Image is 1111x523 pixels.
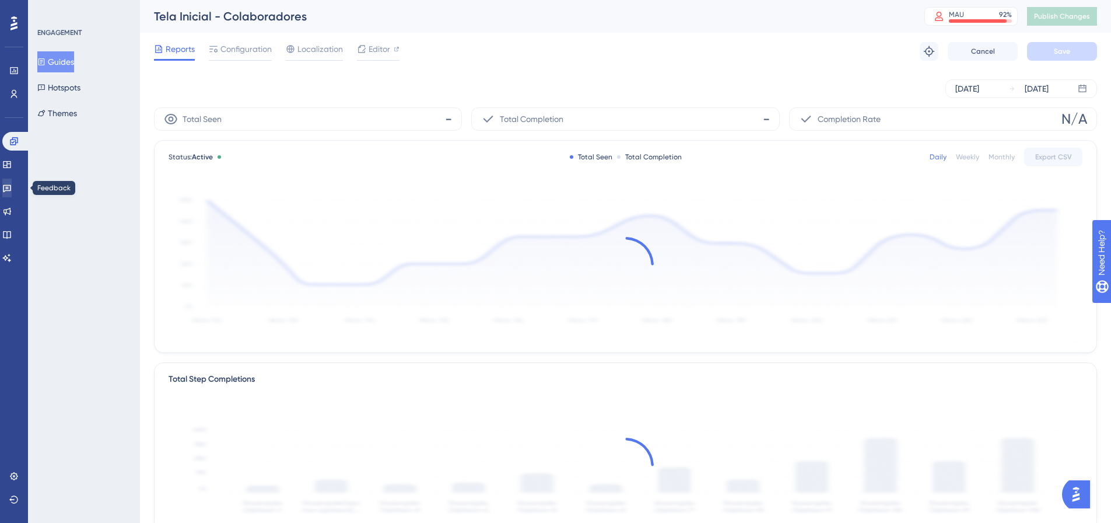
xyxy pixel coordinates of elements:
[297,42,343,56] span: Localization
[166,42,195,56] span: Reports
[1025,82,1049,96] div: [DATE]
[617,152,682,162] div: Total Completion
[1062,477,1097,512] iframe: UserGuiding AI Assistant Launcher
[220,42,272,56] span: Configuration
[763,110,770,128] span: -
[818,112,881,126] span: Completion Rate
[948,42,1018,61] button: Cancel
[1061,110,1087,128] span: N/A
[1054,47,1070,56] span: Save
[37,77,80,98] button: Hotspots
[930,152,947,162] div: Daily
[949,10,964,19] div: MAU
[956,152,979,162] div: Weekly
[192,153,213,161] span: Active
[183,112,222,126] span: Total Seen
[1034,12,1090,21] span: Publish Changes
[37,103,77,124] button: Themes
[500,112,563,126] span: Total Completion
[37,28,82,37] div: ENGAGEMENT
[989,152,1015,162] div: Monthly
[169,152,213,162] span: Status:
[1027,7,1097,26] button: Publish Changes
[1024,148,1082,166] button: Export CSV
[1035,152,1072,162] span: Export CSV
[1027,42,1097,61] button: Save
[154,8,895,25] div: Tela Inicial - Colaboradores
[955,82,979,96] div: [DATE]
[445,110,452,128] span: -
[971,47,995,56] span: Cancel
[37,51,74,72] button: Guides
[169,372,255,386] div: Total Step Completions
[27,3,73,17] span: Need Help?
[369,42,390,56] span: Editor
[999,10,1012,19] div: 92 %
[570,152,612,162] div: Total Seen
